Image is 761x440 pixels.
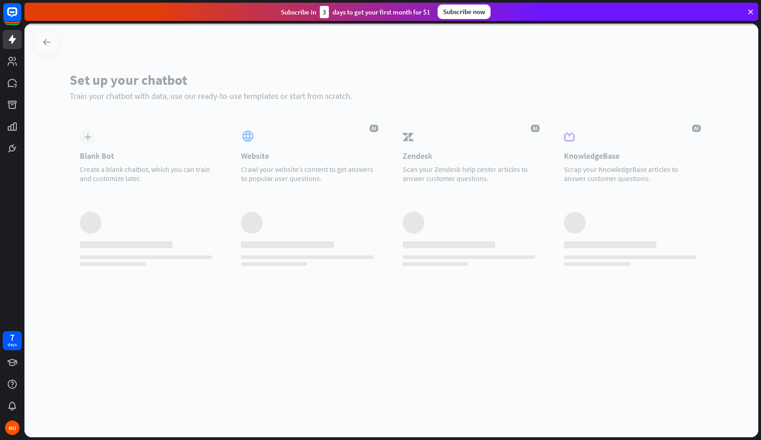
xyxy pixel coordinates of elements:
[320,6,329,18] div: 3
[8,342,17,348] div: days
[5,420,19,435] div: MU
[10,333,14,342] div: 7
[281,6,430,18] div: Subscribe in days to get your first month for $1
[3,331,22,350] a: 7 days
[438,5,491,19] div: Subscribe now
